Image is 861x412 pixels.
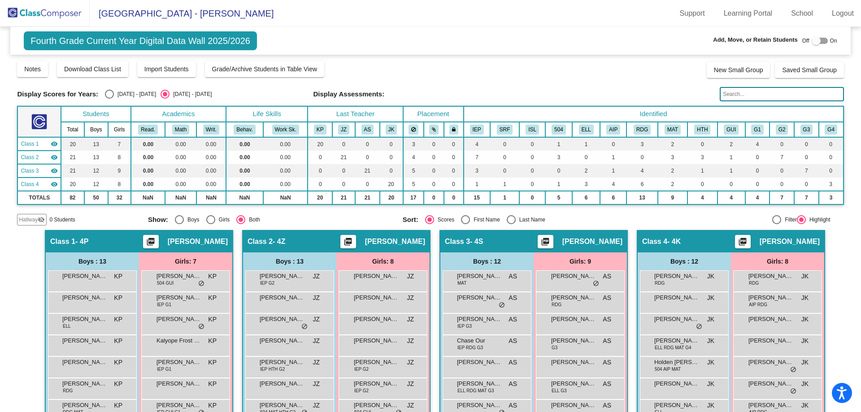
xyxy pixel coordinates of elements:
th: English Language Learner [572,122,600,137]
td: 0 [819,164,844,178]
td: 1 [687,164,717,178]
td: 7 [464,151,490,164]
td: 4 [745,137,770,151]
mat-icon: picture_as_pdf [145,237,156,250]
a: School [784,6,820,21]
button: 504 [552,125,566,134]
td: 3 [819,191,844,204]
button: ELL [579,125,594,134]
th: Kim Piknick [308,122,332,137]
button: JK [386,125,397,134]
th: Jennifer Krystofolski [380,122,403,137]
mat-icon: visibility [51,167,58,174]
span: Class 1 [21,140,39,148]
td: 3 [572,178,600,191]
div: Girls: 8 [336,252,430,270]
td: 0.00 [131,178,165,191]
td: 0 [519,151,545,164]
span: On [830,37,837,45]
th: Girls [108,122,131,137]
td: 0 [819,137,844,151]
span: Fourth Grade Current Year Digital Data Wall 2025/2026 [24,31,257,50]
div: First Name [470,216,500,224]
td: 0 [380,137,403,151]
td: 7 [794,191,819,204]
span: [PERSON_NAME] [157,272,201,281]
td: Ashley Santiago - 4S [17,164,61,178]
span: Display Scores for Years: [17,90,98,98]
div: Boys : 12 [638,252,731,270]
td: 0 [519,164,545,178]
td: 0 [355,178,380,191]
span: AS [509,272,517,281]
td: 0 [424,191,444,204]
button: Print Students Details [340,235,356,248]
th: 504 Plan [545,122,572,137]
button: Behav. [234,125,255,134]
button: Grade/Archive Students in Table View [205,61,325,77]
div: Highlight [806,216,831,224]
span: 504 GUI [157,280,174,286]
td: 0.00 [165,151,196,164]
span: [PERSON_NAME] [260,272,304,281]
td: 32 [108,191,131,204]
button: Saved Small Group [775,62,844,78]
td: 6 [600,191,626,204]
th: Health concerns, please inquire with teacher and nurse [687,122,717,137]
td: 0.00 [196,178,226,191]
th: Keep with students [424,122,444,137]
a: Logout [825,6,861,21]
span: [PERSON_NAME] [365,237,425,246]
td: 4 [745,191,770,204]
mat-icon: visibility_off [38,216,45,223]
span: [PERSON_NAME] [654,272,699,281]
td: 0.00 [226,151,263,164]
span: [PERSON_NAME] [551,272,596,281]
mat-icon: visibility [51,181,58,188]
td: 1 [545,178,572,191]
span: [PERSON_NAME] [168,237,228,246]
th: Placement [403,106,464,122]
div: Boys : 13 [46,252,139,270]
td: 1 [490,191,520,204]
td: 0 [308,164,332,178]
td: 0 [626,151,657,164]
span: - 4P [75,237,88,246]
button: AS [361,125,374,134]
td: 0.00 [165,178,196,191]
td: 5 [403,164,424,178]
span: [GEOGRAPHIC_DATA] - [PERSON_NAME] [90,6,274,21]
button: KP [314,125,326,134]
td: 0 [600,137,626,151]
td: 0.00 [263,164,308,178]
td: 0 [572,151,600,164]
td: 0 [819,151,844,164]
button: G3 [800,125,813,134]
td: 0.00 [196,137,226,151]
td: 2 [658,137,687,151]
button: Download Class List [57,61,128,77]
span: Download Class List [64,65,121,73]
td: 4 [403,151,424,164]
td: 0 [545,164,572,178]
td: 9 [108,164,131,178]
td: 0 [332,137,355,151]
td: 0.00 [263,178,308,191]
button: Print Students Details [735,235,751,248]
span: Off [802,37,809,45]
td: 3 [658,151,687,164]
td: 0 [444,151,464,164]
span: JZ [407,272,414,281]
span: [PERSON_NAME] [62,272,107,281]
button: Writ. [203,125,219,134]
mat-icon: picture_as_pdf [737,237,748,250]
th: Group 2 [770,122,794,137]
td: 3 [403,137,424,151]
th: Boys [84,122,108,137]
td: 13 [84,151,108,164]
td: 0 [444,178,464,191]
span: Class 1 [50,237,75,246]
th: Student is in SURF program [490,122,520,137]
span: Class 2 [21,153,39,161]
td: 20 [61,137,84,151]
